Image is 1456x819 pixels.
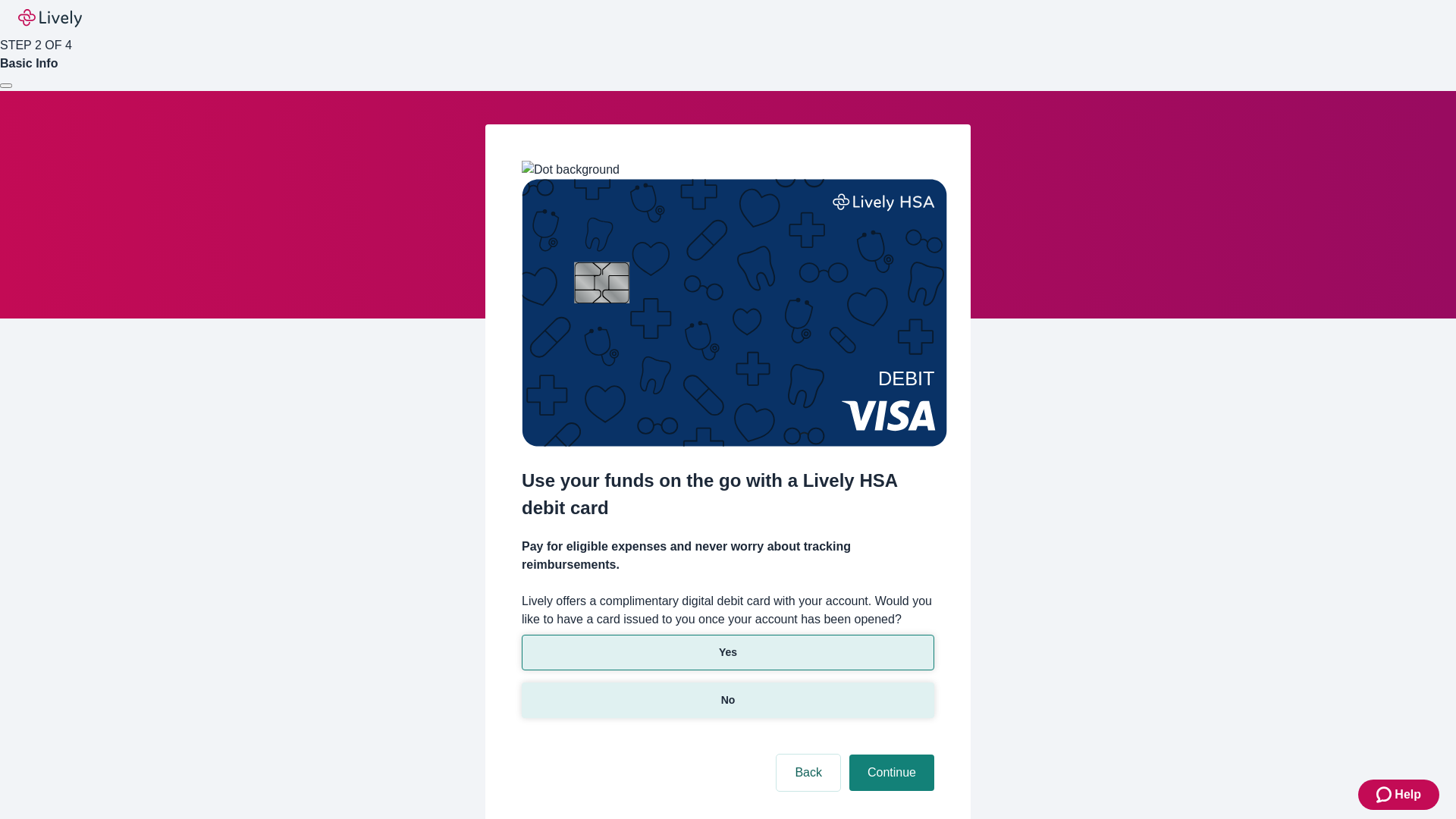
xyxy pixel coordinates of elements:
[522,179,947,447] img: Debit card
[849,755,934,791] button: Continue
[522,538,934,574] h4: Pay for eligible expenses and never worry about tracking reimbursements.
[522,682,934,718] button: No
[18,9,82,27] img: Lively
[522,467,934,522] h2: Use your funds on the go with a Lively HSA debit card
[777,755,840,791] button: Back
[522,161,620,179] img: Dot background
[522,592,934,629] label: Lively offers a complimentary digital debit card with your account. Would you like to have a card...
[1376,786,1395,804] svg: Zendesk support icon
[1395,786,1421,804] span: Help
[719,645,737,661] p: Yes
[721,692,736,708] p: No
[1358,780,1439,810] button: Zendesk support iconHelp
[522,635,934,670] button: Yes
